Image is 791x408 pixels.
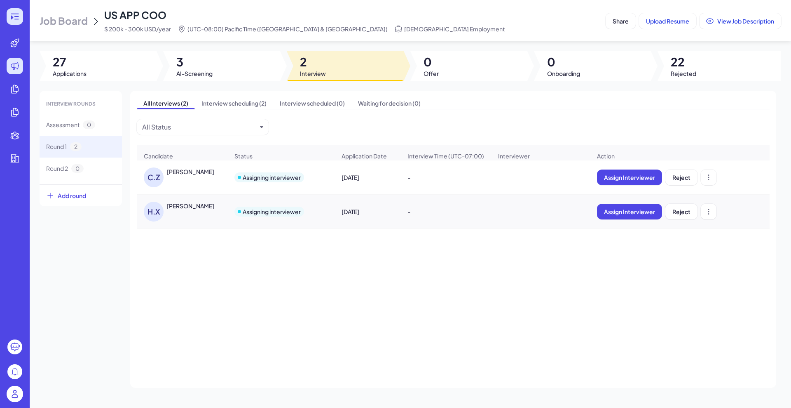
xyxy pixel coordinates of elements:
button: Add round [40,184,122,206]
span: Interview scheduled (0) [273,97,351,109]
div: C.Z [144,167,164,187]
button: View Job Description [700,13,781,29]
span: Applications [53,69,87,78]
span: Candidate [144,152,173,160]
div: Christine Zhu [167,167,214,176]
span: $ 200k - 300k USD/year [104,25,171,33]
span: 0 [71,164,84,173]
button: Assign Interviewer [597,170,662,185]
span: Status [234,152,253,160]
span: Job Board [40,14,88,27]
span: 0 [424,54,439,69]
span: 0 [83,120,95,129]
span: US APP COO [104,9,166,21]
span: 2 [70,142,82,151]
div: H.X [144,202,164,222]
span: 22 [671,54,696,69]
span: 2 [300,54,326,69]
span: Rejected [671,69,696,78]
span: Application Date [342,152,387,160]
span: Upload Resume [646,17,689,25]
button: Reject [665,204,697,219]
div: - [401,166,491,189]
span: Onboarding [547,69,580,78]
span: AI-Screening [176,69,213,78]
span: Assign Interviewer [604,174,655,181]
span: Assessment [46,120,80,129]
span: [DEMOGRAPHIC_DATA] Employment [404,25,505,33]
div: Assigning interviewer [243,208,301,216]
span: (UTC-08:00) Pacific Time ([GEOGRAPHIC_DATA] & [GEOGRAPHIC_DATA]) [187,25,388,33]
div: [DATE] [335,200,400,223]
span: Round 2 [46,164,68,173]
div: All Status [142,122,171,132]
span: Round 1 [46,142,67,151]
span: Share [613,17,629,25]
div: - [401,200,491,223]
span: Interview scheduling (2) [195,97,273,109]
span: Add round [58,191,86,200]
span: All Interviews (2) [137,97,195,109]
button: All Status [142,122,257,132]
div: INTERVIEW ROUNDS [40,94,122,114]
span: Interviewer [498,152,530,160]
span: Interview Time (UTC-07:00) [407,152,484,160]
button: Upload Resume [639,13,696,29]
span: 27 [53,54,87,69]
button: Reject [665,170,697,185]
img: user_logo.png [7,386,23,402]
div: [DATE] [335,166,400,189]
div: Hu Xu [167,202,214,210]
span: Interview [300,69,326,78]
span: Reject [672,174,690,181]
span: Assign Interviewer [604,208,655,215]
button: Assign Interviewer [597,204,662,219]
span: 0 [547,54,580,69]
span: 3 [176,54,213,69]
span: Offer [424,69,439,78]
span: Reject [672,208,690,215]
span: Waiting for decision (0) [351,97,427,109]
button: Share [606,13,636,29]
div: Assigning interviewer [243,173,301,182]
span: Action [597,152,615,160]
span: View Job Description [717,17,774,25]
